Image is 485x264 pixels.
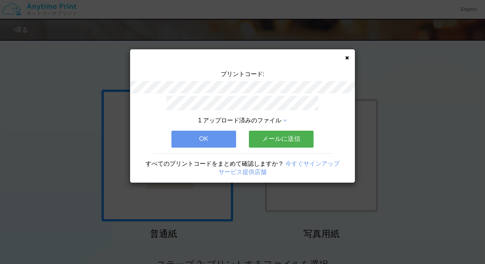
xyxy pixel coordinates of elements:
button: メールに送信 [249,131,314,147]
span: 1 アップロード済みのファイル [198,117,281,124]
span: プリントコード: [221,71,264,77]
button: OK [171,131,236,147]
a: 今すぐサインアップ [285,160,339,167]
a: サービス提供店舗 [218,169,267,175]
span: すべてのプリントコードをまとめて確認しますか？ [145,160,284,167]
